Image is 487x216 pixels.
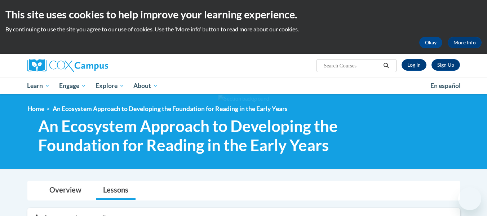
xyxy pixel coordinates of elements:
a: En español [426,78,465,93]
a: Home [27,105,44,113]
p: By continuing to use the site you agree to our use of cookies. Use the ‘More info’ button to read... [5,25,482,33]
span: Engage [59,81,86,90]
span: Learn [27,81,50,90]
span: An Ecosystem Approach to Developing the Foundation for Reading in the Early Years [53,105,288,113]
a: Engage [54,78,91,94]
img: Cox Campus [27,59,108,72]
h2: This site uses cookies to help improve your learning experience. [5,7,482,22]
a: More Info [448,37,482,48]
i:  [383,63,389,69]
input: Search Courses [323,61,381,70]
a: Register [431,59,460,71]
a: Explore [91,78,129,94]
button: Search [381,61,391,70]
a: Overview [42,181,89,200]
span: En español [430,82,461,89]
button: Okay [419,37,442,48]
a: Learn [23,78,55,94]
a: About [129,78,163,94]
img: Section background [218,95,269,103]
div: Main menu [17,78,471,94]
span: An Ecosystem Approach to Developing the Foundation for Reading in the Early Years [38,116,360,155]
a: Lessons [96,181,136,200]
iframe: Button to launch messaging window [458,187,481,210]
span: Explore [96,81,124,90]
span: About [133,81,158,90]
a: Cox Campus [27,59,164,72]
a: Log In [402,59,426,71]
